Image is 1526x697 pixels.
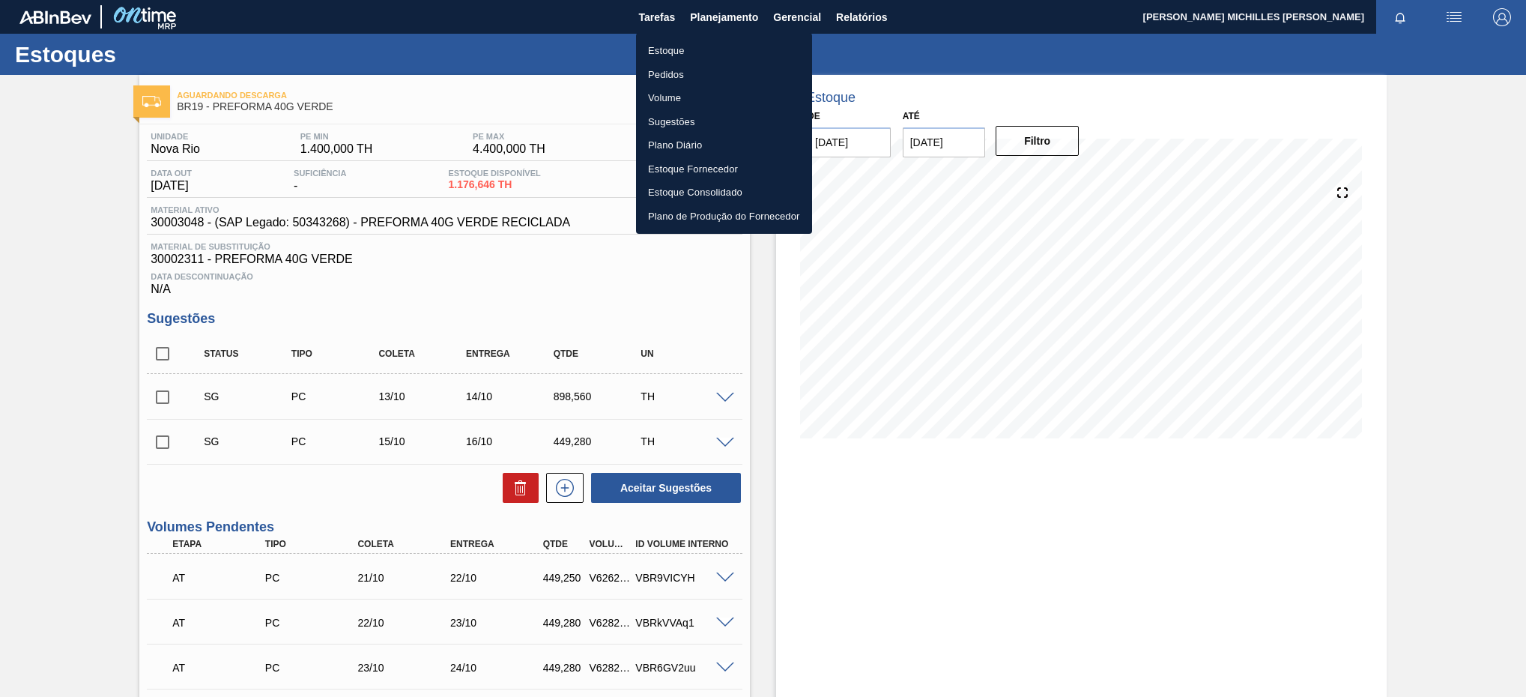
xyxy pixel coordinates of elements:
[636,39,812,63] a: Estoque
[636,110,812,134] a: Sugestões
[636,181,812,205] a: Estoque Consolidado
[636,133,812,157] a: Plano Diário
[636,63,812,87] a: Pedidos
[636,86,812,110] a: Volume
[636,205,812,229] a: Plano de Produção do Fornecedor
[636,157,812,181] a: Estoque Fornecedor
